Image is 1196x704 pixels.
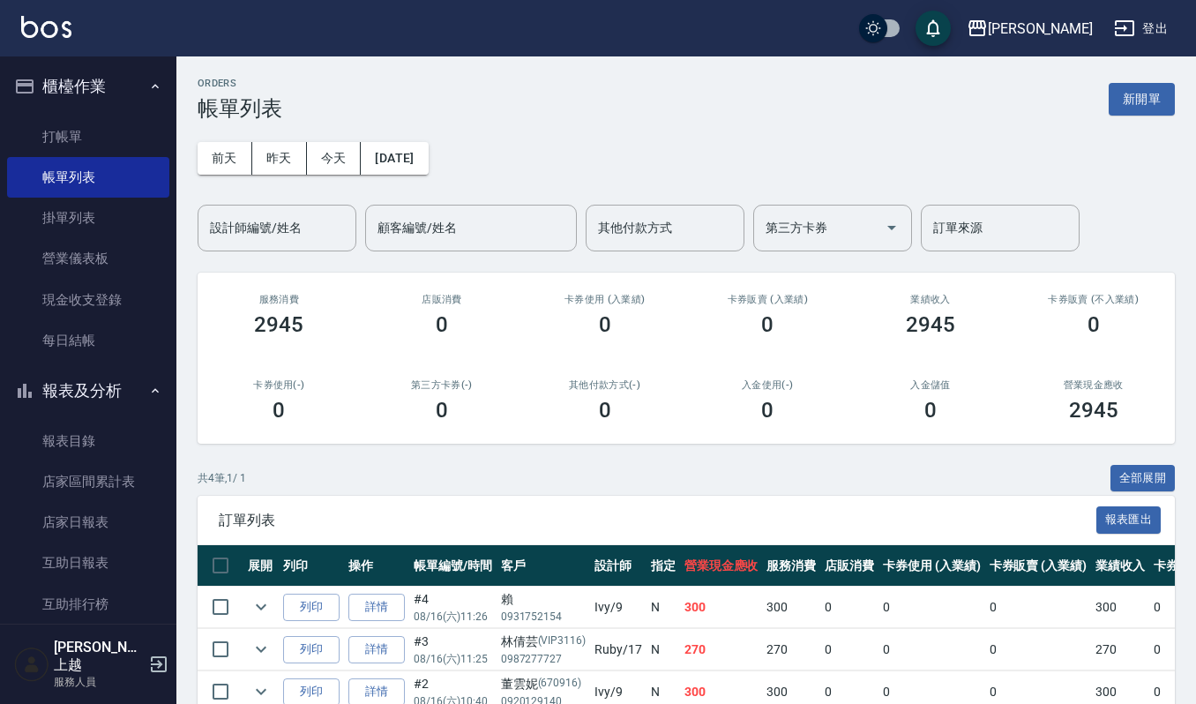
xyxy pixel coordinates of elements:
td: 0 [820,629,878,670]
button: save [916,11,951,46]
a: 每日結帳 [7,320,169,361]
button: 前天 [198,142,252,175]
div: 賴 [501,590,587,609]
td: #3 [409,629,497,670]
a: 互助日報表 [7,543,169,583]
h2: 卡券販賣 (不入業績) [1033,294,1154,305]
th: 設計師 [590,545,647,587]
h2: 卡券使用 (入業績) [544,294,665,305]
td: Ruby /17 [590,629,647,670]
h2: ORDERS [198,78,282,89]
h3: 帳單列表 [198,96,282,121]
button: 列印 [283,636,340,663]
h3: 0 [599,312,611,337]
button: expand row [248,594,274,620]
p: (670916) [538,675,582,693]
h2: 入金使用(-) [707,379,828,391]
div: [PERSON_NAME] [988,18,1093,40]
button: 櫃檯作業 [7,64,169,109]
h3: 2945 [1069,398,1118,423]
a: 打帳單 [7,116,169,157]
th: 服務消費 [762,545,820,587]
h2: 營業現金應收 [1033,379,1154,391]
div: 董雲妮 [501,675,587,693]
th: 客戶 [497,545,591,587]
td: 300 [1091,587,1149,628]
h2: 第三方卡券(-) [382,379,503,391]
th: 業績收入 [1091,545,1149,587]
p: (VIP3116) [538,633,587,651]
a: 店家區間累計表 [7,461,169,502]
th: 營業現金應收 [680,545,763,587]
div: 林倩芸 [501,633,587,651]
td: 300 [762,587,820,628]
h2: 店販消費 [382,294,503,305]
p: 共 4 筆, 1 / 1 [198,470,246,486]
h2: 卡券販賣 (入業績) [707,294,828,305]
th: 操作 [344,545,409,587]
button: 報表匯出 [1096,506,1162,534]
p: 0931752154 [501,609,587,625]
p: 08/16 (六) 11:25 [414,651,492,667]
h2: 入金儲值 [871,379,991,391]
td: 0 [820,587,878,628]
th: 店販消費 [820,545,878,587]
h3: 0 [761,398,774,423]
p: 服務人員 [54,674,144,690]
h3: 0 [436,312,448,337]
p: 08/16 (六) 11:26 [414,609,492,625]
button: Open [878,213,906,242]
a: 詳情 [348,594,405,621]
span: 訂單列表 [219,512,1096,529]
a: 互助排行榜 [7,584,169,625]
td: #4 [409,587,497,628]
h3: 0 [761,312,774,337]
button: [DATE] [361,142,428,175]
a: 新開單 [1109,90,1175,107]
button: 新開單 [1109,83,1175,116]
a: 掛單列表 [7,198,169,238]
td: 0 [878,629,985,670]
h3: 0 [1088,312,1100,337]
td: 0 [985,587,1092,628]
img: Logo [21,16,71,38]
a: 營業儀表板 [7,238,169,279]
h3: 2945 [254,312,303,337]
td: 270 [1091,629,1149,670]
h2: 卡券使用(-) [219,379,340,391]
h3: 0 [599,398,611,423]
h3: 0 [924,398,937,423]
a: 報表匯出 [1096,511,1162,528]
td: Ivy /9 [590,587,647,628]
th: 卡券使用 (入業績) [878,545,985,587]
button: 登出 [1107,12,1175,45]
a: 詳情 [348,636,405,663]
td: 270 [680,629,763,670]
td: 0 [985,629,1092,670]
h3: 服務消費 [219,294,340,305]
button: 列印 [283,594,340,621]
button: expand row [248,636,274,663]
h3: 2945 [906,312,955,337]
h2: 其他付款方式(-) [544,379,665,391]
h3: 0 [436,398,448,423]
th: 帳單編號/時間 [409,545,497,587]
button: 昨天 [252,142,307,175]
button: 全部展開 [1110,465,1176,492]
td: N [647,587,680,628]
td: 270 [762,629,820,670]
h2: 業績收入 [871,294,991,305]
td: N [647,629,680,670]
th: 卡券販賣 (入業績) [985,545,1092,587]
th: 指定 [647,545,680,587]
a: 帳單列表 [7,157,169,198]
button: 報表及分析 [7,368,169,414]
th: 展開 [243,545,279,587]
img: Person [14,647,49,682]
td: 0 [878,587,985,628]
td: 300 [680,587,763,628]
th: 列印 [279,545,344,587]
a: 店家日報表 [7,502,169,543]
button: 今天 [307,142,362,175]
button: [PERSON_NAME] [960,11,1100,47]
